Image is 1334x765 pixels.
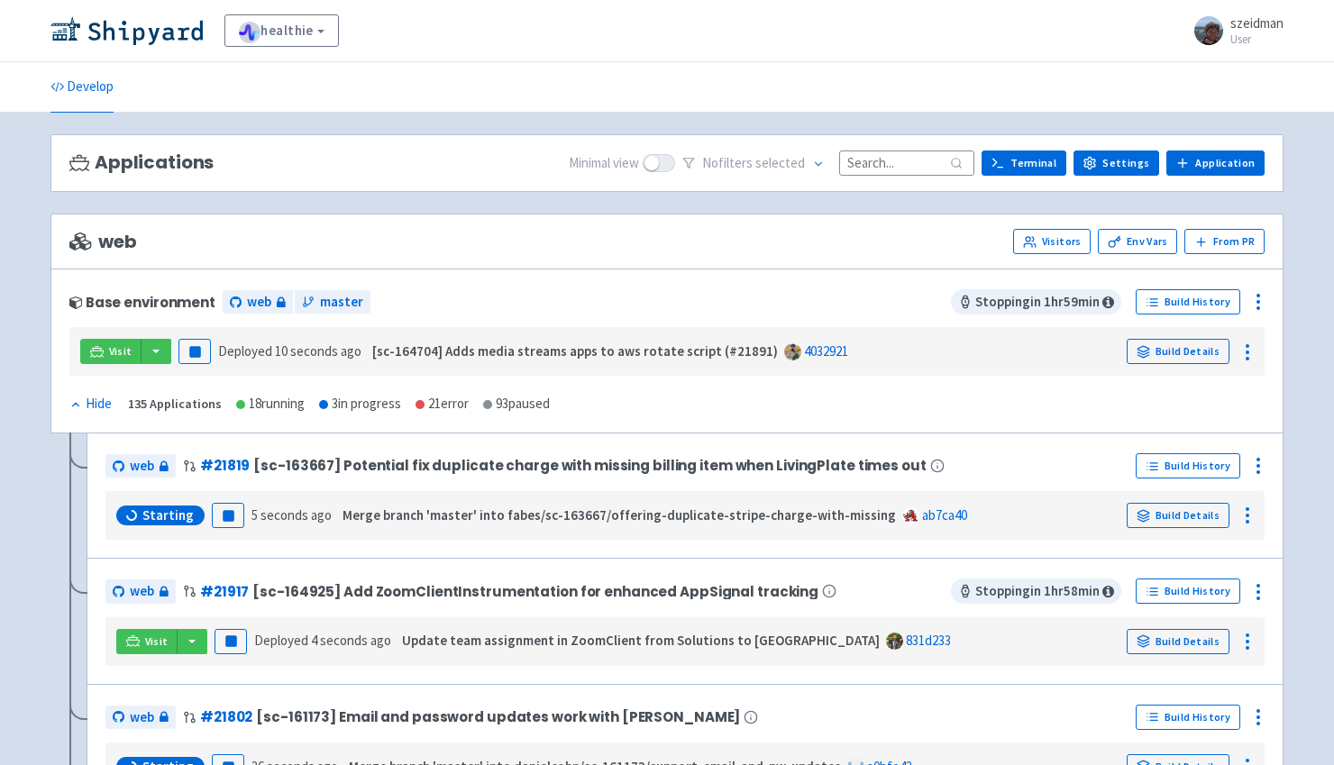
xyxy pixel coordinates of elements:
[416,394,469,414] div: 21 error
[200,456,250,475] a: #21819
[402,632,880,649] strong: Update team assignment in ZoomClient from Solutions to [GEOGRAPHIC_DATA]
[69,394,114,414] button: Hide
[275,342,361,360] time: 10 seconds ago
[251,506,332,524] time: 5 seconds ago
[212,503,244,528] button: Pause
[755,154,805,171] span: selected
[982,150,1066,176] a: Terminal
[1166,150,1265,176] a: Application
[839,150,974,175] input: Search...
[320,292,363,313] span: master
[130,581,154,602] span: web
[105,579,176,604] a: web
[50,16,203,45] img: Shipyard logo
[372,342,778,360] strong: [sc-164704] Adds media streams apps to aws rotate script (#21891)
[483,394,550,414] div: 93 paused
[178,339,211,364] button: Pause
[1127,339,1229,364] a: Build Details
[1127,503,1229,528] a: Build Details
[1098,229,1177,254] a: Env Vars
[105,454,176,478] a: web
[1183,16,1284,45] a: szeidman User
[200,707,252,726] a: #21802
[1074,150,1159,176] a: Settings
[922,506,967,524] a: ab7ca40
[252,584,818,599] span: [sc-164925] Add ZoomClientInstrumentation for enhanced AppSignal tracking
[569,153,639,174] span: Minimal view
[1230,33,1284,45] small: User
[69,152,214,173] h3: Applications
[1184,229,1265,254] button: From PR
[200,582,249,601] a: #21917
[50,62,114,113] a: Develop
[215,629,247,654] button: Pause
[116,629,178,654] a: Visit
[105,706,176,730] a: web
[311,632,391,649] time: 4 seconds ago
[1127,629,1229,654] a: Build Details
[256,709,740,724] span: [sc-161173] Email and password updates work with [PERSON_NAME]
[343,506,896,524] strong: Merge branch 'master' into fabes/sc-163667/offering-duplicate-stripe-charge-with-missing
[142,506,194,524] span: Starting
[69,295,215,310] div: Base environment
[128,394,222,414] div: 135 Applications
[951,289,1121,314] span: Stopping in 1 hr 59 min
[1230,14,1284,32] span: szeidman
[702,153,805,174] span: No filter s
[254,632,391,649] span: Deployed
[69,394,112,414] div: Hide
[247,292,271,313] span: web
[1136,578,1240,604] a: Build History
[951,578,1121,604] span: Stopping in 1 hr 58 min
[1136,453,1240,478] a: Build History
[319,394,401,414] div: 3 in progress
[80,339,142,364] a: Visit
[130,456,154,477] span: web
[906,632,951,649] a: 831d233
[218,342,361,360] span: Deployed
[145,634,169,649] span: Visit
[223,290,293,314] a: web
[130,707,154,728] span: web
[1136,289,1240,314] a: Build History
[224,14,339,47] a: healthie
[1136,705,1240,730] a: Build History
[69,232,136,252] span: web
[804,342,848,360] a: 4032921
[253,458,926,473] span: [sc-163667] Potential fix duplicate charge with missing billing item when LivingPlate times out
[1013,229,1091,254] a: Visitors
[236,394,305,414] div: 18 running
[109,344,132,359] span: Visit
[295,290,370,314] a: master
